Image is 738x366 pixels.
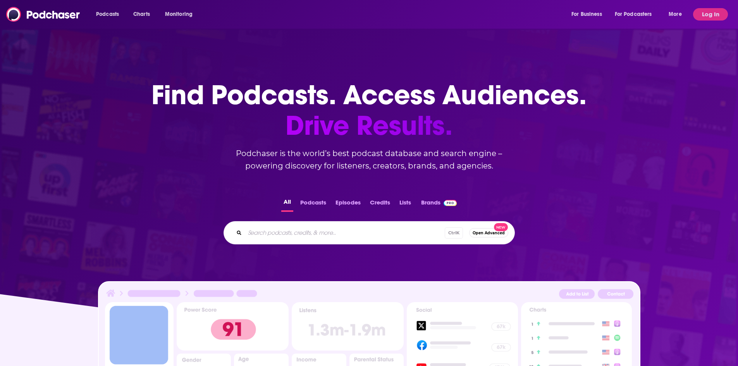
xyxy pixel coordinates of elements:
[292,302,404,351] img: Podcast Insights Listens
[224,221,515,244] div: Search podcasts, credits, & more...
[615,9,652,20] span: For Podcasters
[421,197,457,212] a: BrandsPodchaser Pro
[160,8,203,21] button: open menu
[96,9,119,20] span: Podcasts
[445,227,463,239] span: Ctrl K
[165,9,193,20] span: Monitoring
[663,8,692,21] button: open menu
[566,8,612,21] button: open menu
[177,302,289,351] img: Podcast Insights Power score
[444,200,457,206] img: Podchaser Pro
[245,227,445,239] input: Search podcasts, credits, & more...
[610,8,663,21] button: open menu
[151,110,587,141] span: Drive Results.
[281,197,293,212] button: All
[91,8,129,21] button: open menu
[333,197,363,212] button: Episodes
[105,288,633,302] img: Podcast Insights Header
[133,9,150,20] span: Charts
[693,8,728,21] button: Log In
[368,197,392,212] button: Credits
[494,223,508,231] span: New
[669,9,682,20] span: More
[6,7,81,22] img: Podchaser - Follow, Share and Rate Podcasts
[214,147,524,172] h2: Podchaser is the world’s best podcast database and search engine – powering discovery for listene...
[571,9,602,20] span: For Business
[151,80,587,141] h1: Find Podcasts. Access Audiences.
[128,8,155,21] a: Charts
[397,197,413,212] button: Lists
[469,228,508,237] button: Open AdvancedNew
[298,197,329,212] button: Podcasts
[473,231,505,235] span: Open Advanced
